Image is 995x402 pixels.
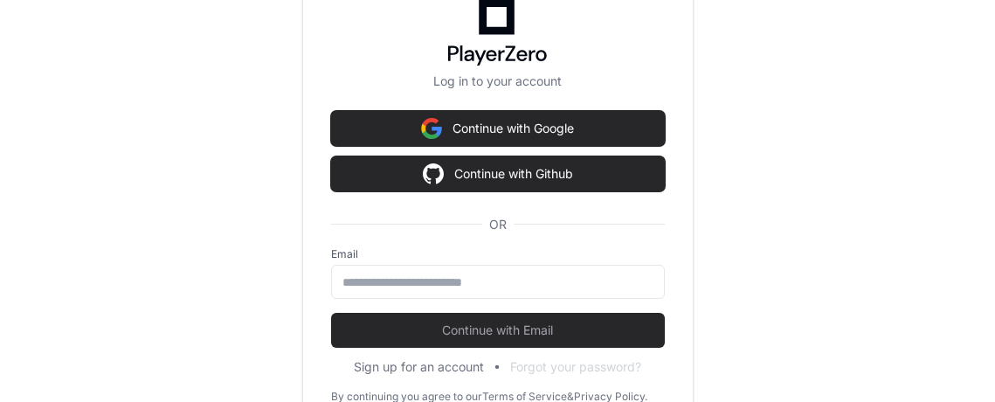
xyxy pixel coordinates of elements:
button: Sign up for an account [354,358,484,376]
label: Email [331,247,665,261]
button: Continue with Email [331,313,665,348]
span: OR [482,216,514,233]
button: Continue with Google [331,111,665,146]
p: Log in to your account [331,73,665,90]
button: Forgot your password? [510,358,641,376]
img: Sign in with google [421,111,442,146]
img: Sign in with google [423,156,444,191]
button: Continue with Github [331,156,665,191]
span: Continue with Email [331,322,665,339]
